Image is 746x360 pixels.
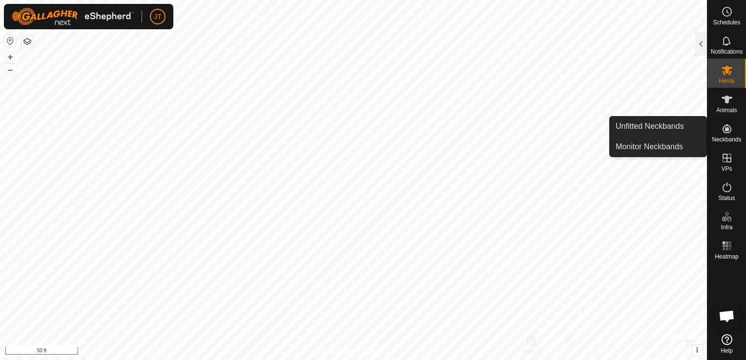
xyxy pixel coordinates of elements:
[716,107,737,113] span: Animals
[154,12,162,22] span: JT
[12,8,134,25] img: Gallagher Logo
[315,347,352,356] a: Privacy Policy
[721,348,733,354] span: Help
[692,345,703,356] button: i
[712,301,742,331] div: Open chat
[363,347,392,356] a: Contact Us
[610,117,706,136] a: Unfitted Neckbands
[4,51,16,63] button: +
[610,137,706,157] a: Monitor Neckbands
[616,141,683,153] span: Monitor Neckbands
[713,20,740,25] span: Schedules
[696,346,698,354] span: i
[721,166,732,172] span: VPs
[711,49,743,55] span: Notifications
[616,120,684,132] span: Unfitted Neckbands
[721,224,732,230] span: Infra
[715,254,739,260] span: Heatmap
[712,137,741,142] span: Neckbands
[719,78,734,84] span: Herds
[707,330,746,358] a: Help
[21,36,33,47] button: Map Layers
[718,195,735,201] span: Status
[4,35,16,47] button: Reset Map
[4,64,16,76] button: –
